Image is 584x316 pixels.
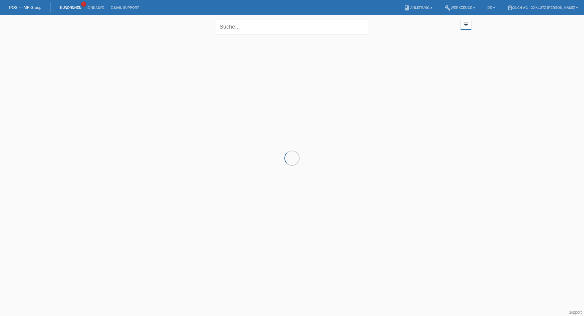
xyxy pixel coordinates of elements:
[463,21,469,28] i: filter_list
[404,5,410,11] i: book
[216,20,368,34] input: Suche...
[504,6,581,9] a: account_circleXLCH AG - XXXLutz [PERSON_NAME] ▾
[9,5,41,10] a: POS — MF Group
[442,6,478,9] a: buildWerkzeuge ▾
[569,310,582,314] a: Support
[84,6,107,9] a: Einkäufe
[81,2,86,7] span: 4
[401,6,435,9] a: bookAnleitung ▾
[108,6,142,9] a: E-Mail Support
[507,5,513,11] i: account_circle
[445,5,451,11] i: build
[484,6,498,9] a: DE ▾
[57,6,84,9] a: Kund*innen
